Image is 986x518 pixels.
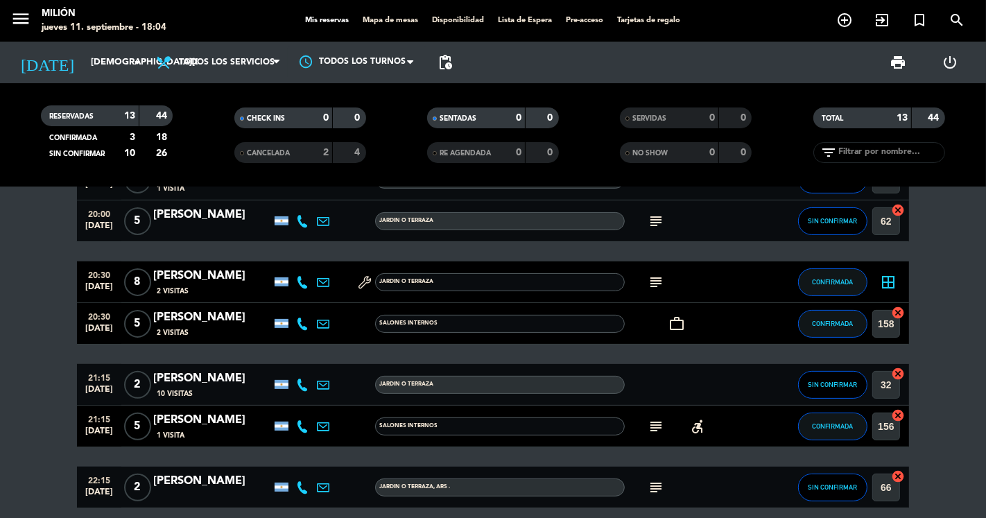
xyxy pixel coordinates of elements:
[874,12,890,28] i: exit_to_app
[632,115,666,122] span: SERVIDAS
[808,381,858,388] span: SIN CONFIRMAR
[813,422,854,430] span: CONFIRMADA
[82,308,116,324] span: 20:30
[49,150,105,157] span: SIN CONFIRMAR
[668,316,685,332] i: work_outline
[354,113,363,123] strong: 0
[548,148,556,157] strong: 0
[426,17,492,24] span: Disponibilidad
[813,320,854,327] span: CONFIRMADA
[247,115,285,122] span: CHECK INS
[433,484,450,490] span: , ARS -
[42,21,166,35] div: jueves 11. septiembre - 18:04
[157,327,189,338] span: 2 Visitas
[124,268,151,296] span: 8
[124,413,151,440] span: 5
[836,12,853,28] i: add_circle_outline
[949,12,965,28] i: search
[153,309,271,327] div: [PERSON_NAME]
[157,388,193,399] span: 10 Visitas
[632,150,668,157] span: NO SHOW
[42,7,166,21] div: Milión
[379,218,433,223] span: JARDIN o TERRAZA
[156,148,170,158] strong: 26
[323,113,329,123] strong: 0
[153,411,271,429] div: [PERSON_NAME]
[82,385,116,401] span: [DATE]
[179,58,275,67] span: Todos los servicios
[153,267,271,285] div: [PERSON_NAME]
[82,180,116,196] span: [DATE]
[492,17,560,24] span: Lista de Espera
[323,148,329,157] strong: 2
[648,479,664,496] i: subject
[129,54,146,71] i: arrow_drop_down
[928,113,942,123] strong: 44
[82,282,116,298] span: [DATE]
[82,324,116,340] span: [DATE]
[437,54,453,71] span: pending_actions
[798,474,867,501] button: SIN CONFIRMAR
[124,310,151,338] span: 5
[153,370,271,388] div: [PERSON_NAME]
[299,17,356,24] span: Mis reservas
[82,369,116,385] span: 21:15
[924,42,976,83] div: LOG OUT
[379,381,433,387] span: JARDIN o TERRAZA
[798,310,867,338] button: CONFIRMADA
[741,113,749,123] strong: 0
[82,266,116,282] span: 20:30
[10,8,31,34] button: menu
[891,367,905,381] i: cancel
[709,148,715,157] strong: 0
[891,469,905,483] i: cancel
[611,17,688,24] span: Tarjetas de regalo
[82,411,116,426] span: 21:15
[808,217,858,225] span: SIN CONFIRMAR
[379,423,438,429] span: SALONES INTERNOS
[911,12,928,28] i: turned_in_not
[822,115,843,122] span: TOTAL
[689,418,706,435] i: accessible_forward
[124,207,151,235] span: 5
[890,54,906,71] span: print
[798,268,867,296] button: CONFIRMADA
[820,144,837,161] i: filter_list
[82,221,116,237] span: [DATE]
[516,148,521,157] strong: 0
[741,148,749,157] strong: 0
[516,113,521,123] strong: 0
[891,306,905,320] i: cancel
[10,8,31,29] i: menu
[560,17,611,24] span: Pre-acceso
[82,472,116,487] span: 22:15
[124,474,151,501] span: 2
[153,472,271,490] div: [PERSON_NAME]
[880,274,897,291] i: border_all
[10,47,84,78] i: [DATE]
[124,111,135,121] strong: 13
[247,150,290,157] span: CANCELADA
[837,145,944,160] input: Filtrar por nombre...
[379,279,433,284] span: JARDIN o TERRAZA
[354,148,363,157] strong: 4
[648,418,664,435] i: subject
[130,132,135,142] strong: 3
[379,484,450,490] span: JARDIN o TERRAZA
[49,113,94,120] span: RESERVADAS
[440,150,491,157] span: RE AGENDADA
[942,54,958,71] i: power_settings_new
[798,413,867,440] button: CONFIRMADA
[156,111,170,121] strong: 44
[157,286,189,297] span: 2 Visitas
[808,483,858,491] span: SIN CONFIRMAR
[49,135,97,141] span: CONFIRMADA
[379,320,438,326] span: SALONES INTERNOS
[82,205,116,221] span: 20:00
[124,148,135,158] strong: 10
[891,408,905,422] i: cancel
[440,115,476,122] span: SENTADAS
[153,206,271,224] div: [PERSON_NAME]
[709,113,715,123] strong: 0
[648,274,664,291] i: subject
